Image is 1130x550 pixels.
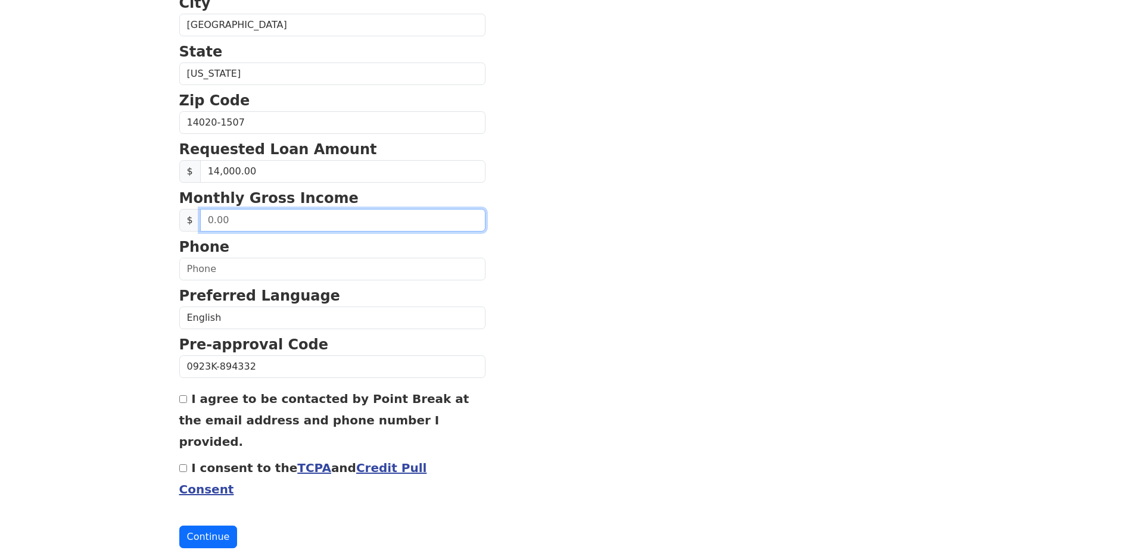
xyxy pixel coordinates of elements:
[179,336,329,353] strong: Pre-approval Code
[179,209,201,232] span: $
[179,141,377,158] strong: Requested Loan Amount
[179,92,250,109] strong: Zip Code
[200,160,485,183] input: 0.00
[179,461,427,496] label: I consent to the and
[179,526,238,548] button: Continue
[179,258,485,280] input: Phone
[179,111,485,134] input: Zip Code
[179,187,485,209] p: Monthly Gross Income
[179,392,469,449] label: I agree to be contacted by Point Break at the email address and phone number I provided.
[179,239,230,255] strong: Phone
[297,461,331,475] a: TCPA
[200,209,485,232] input: 0.00
[179,160,201,183] span: $
[179,355,485,378] input: Pre-approval Code
[179,287,340,304] strong: Preferred Language
[179,43,223,60] strong: State
[179,14,485,36] input: City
